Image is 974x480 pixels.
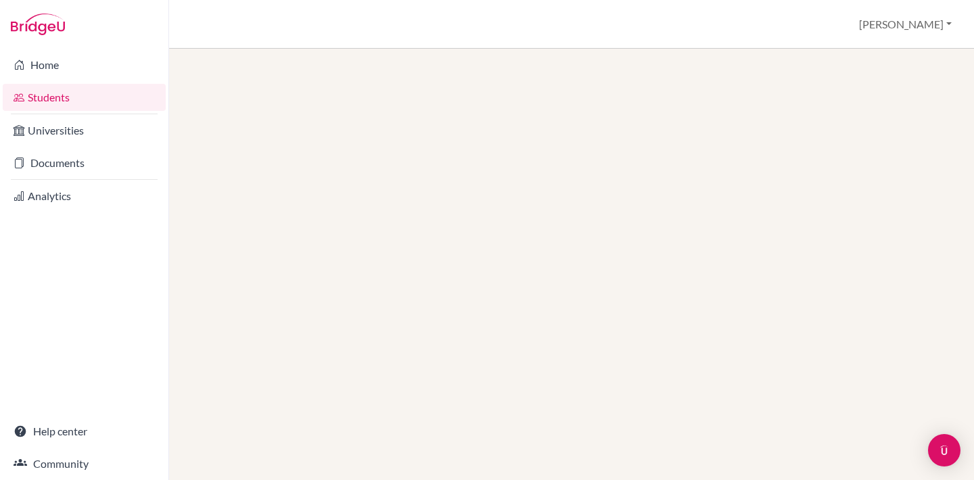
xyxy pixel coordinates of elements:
[3,149,166,176] a: Documents
[3,418,166,445] a: Help center
[3,183,166,210] a: Analytics
[853,11,958,37] button: [PERSON_NAME]
[3,84,166,111] a: Students
[3,450,166,477] a: Community
[11,14,65,35] img: Bridge-U
[3,117,166,144] a: Universities
[3,51,166,78] a: Home
[928,434,960,466] div: Open Intercom Messenger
